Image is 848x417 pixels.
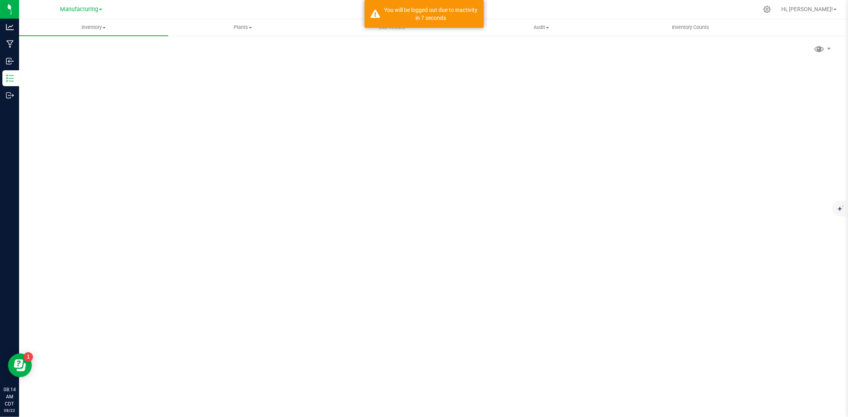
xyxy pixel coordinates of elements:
[4,386,16,407] p: 08:14 AM CDT
[661,24,720,31] span: Inventory Counts
[6,57,14,65] inline-svg: Inbound
[168,19,317,36] a: Plants
[384,6,478,22] div: You will be logged out due to inactivity in 7 seconds
[467,19,616,36] a: Audit
[60,6,98,13] span: Manufacturing
[781,6,833,12] span: Hi, [PERSON_NAME]!
[19,24,168,31] span: Inventory
[23,352,33,362] iframe: Resource center unread badge
[19,19,168,36] a: Inventory
[4,407,16,413] p: 08/22
[8,353,32,377] iframe: Resource center
[6,40,14,48] inline-svg: Manufacturing
[6,23,14,31] inline-svg: Analytics
[762,6,772,13] div: Manage settings
[169,24,317,31] span: Plants
[616,19,765,36] a: Inventory Counts
[467,24,615,31] span: Audit
[318,19,467,36] a: Lab Results
[6,91,14,99] inline-svg: Outbound
[6,74,14,82] inline-svg: Inventory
